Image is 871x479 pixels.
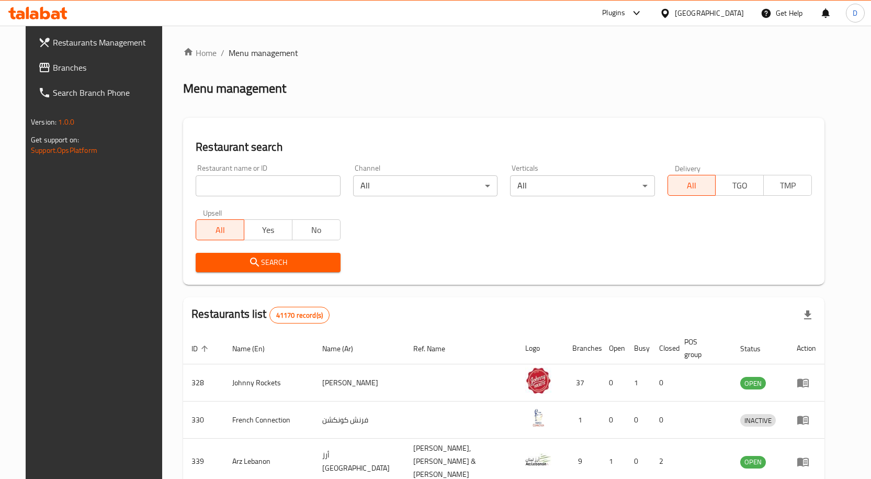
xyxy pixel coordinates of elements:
[314,364,405,402] td: [PERSON_NAME]
[224,402,314,439] td: French Connection
[224,364,314,402] td: Johnny Rockets
[626,402,651,439] td: 0
[601,402,626,439] td: 0
[232,342,278,355] span: Name (En)
[740,377,766,389] span: OPEN
[221,47,224,59] li: /
[684,336,719,361] span: POS group
[322,342,367,355] span: Name (Ar)
[675,164,701,172] label: Delivery
[740,414,776,427] div: INACTIVE
[740,415,776,427] span: INACTIVE
[292,219,341,240] button: No
[797,414,816,426] div: Menu
[200,222,240,238] span: All
[53,86,163,99] span: Search Branch Phone
[525,447,551,473] img: Arz Lebanon
[31,133,79,147] span: Get support on:
[651,364,676,402] td: 0
[788,332,824,364] th: Action
[248,222,288,238] span: Yes
[314,402,405,439] td: فرنش كونكشن
[564,402,601,439] td: 1
[183,402,224,439] td: 330
[525,405,551,431] img: French Connection
[269,307,330,324] div: Total records count
[229,47,298,59] span: Menu management
[740,456,766,468] span: OPEN
[601,364,626,402] td: 0
[30,55,171,80] a: Branches
[795,303,820,328] div: Export file
[244,219,292,240] button: Yes
[30,80,171,105] a: Search Branch Phone
[720,178,760,193] span: TGO
[183,47,824,59] nav: breadcrumb
[183,364,224,402] td: 328
[626,364,651,402] td: 1
[740,342,774,355] span: Status
[668,175,716,196] button: All
[58,115,74,129] span: 1.0.0
[183,47,217,59] a: Home
[651,332,676,364] th: Closed
[353,175,497,196] div: All
[183,80,286,97] h2: Menu management
[413,342,459,355] span: Ref. Name
[191,342,211,355] span: ID
[510,175,654,196] div: All
[797,455,816,468] div: Menu
[31,143,97,157] a: Support.OpsPlatform
[191,306,330,324] h2: Restaurants list
[196,219,244,240] button: All
[297,222,336,238] span: No
[651,402,676,439] td: 0
[675,7,744,19] div: [GEOGRAPHIC_DATA]
[196,139,812,155] h2: Restaurant search
[53,61,163,74] span: Branches
[626,332,651,364] th: Busy
[672,178,712,193] span: All
[30,30,171,55] a: Restaurants Management
[53,36,163,49] span: Restaurants Management
[203,209,222,216] label: Upsell
[204,256,332,269] span: Search
[525,367,551,394] img: Johnny Rockets
[31,115,56,129] span: Version:
[564,364,601,402] td: 37
[196,175,340,196] input: Search for restaurant name or ID..
[797,376,816,389] div: Menu
[517,332,564,364] th: Logo
[715,175,764,196] button: TGO
[768,178,808,193] span: TMP
[763,175,812,196] button: TMP
[564,332,601,364] th: Branches
[853,7,857,19] span: D
[270,310,329,320] span: 41170 record(s)
[601,332,626,364] th: Open
[602,7,625,19] div: Plugins
[196,253,340,272] button: Search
